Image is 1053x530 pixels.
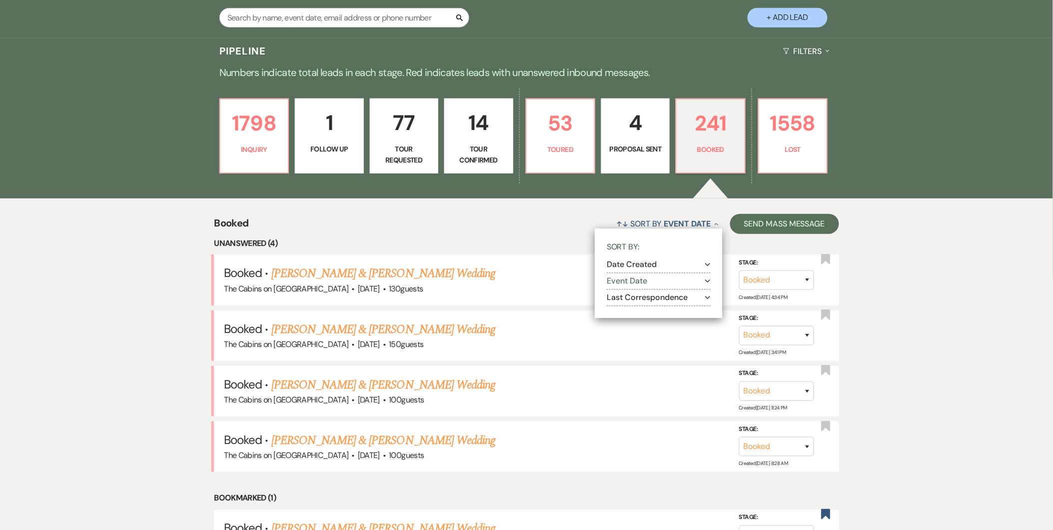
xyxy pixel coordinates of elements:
span: Created: [DATE] 11:24 PM [739,405,787,411]
p: 14 [451,106,506,139]
span: [DATE] [358,450,380,461]
span: [DATE] [358,339,380,349]
button: Last Correspondence [607,293,711,301]
p: Booked [683,144,738,155]
span: The Cabins on [GEOGRAPHIC_DATA] [224,283,348,294]
span: Booked [224,321,262,336]
p: 241 [683,106,738,140]
span: ↑↓ [617,218,629,229]
span: 130 guests [389,283,423,294]
button: Filters [779,38,834,64]
p: Lost [765,144,821,155]
p: Tour Requested [376,143,432,166]
span: Booked [224,432,262,447]
p: Follow Up [301,143,357,154]
button: Date Created [607,260,711,268]
label: Stage: [739,424,814,435]
span: [DATE] [358,394,380,405]
a: [PERSON_NAME] & [PERSON_NAME] Wedding [271,320,495,338]
a: [PERSON_NAME] & [PERSON_NAME] Wedding [271,376,495,394]
span: The Cabins on [GEOGRAPHIC_DATA] [224,450,348,461]
a: 4Proposal Sent [601,98,670,173]
p: 1558 [765,106,821,140]
span: Created: [DATE] 4:34 PM [739,294,788,300]
p: Tour Confirmed [451,143,506,166]
input: Search by name, event date, email address or phone number [219,8,469,27]
span: 100 guests [389,394,424,405]
label: Stage: [739,368,814,379]
a: 1Follow Up [295,98,363,173]
li: Unanswered (4) [214,237,839,250]
button: Send Mass Message [730,214,839,234]
span: Booked [224,265,262,280]
a: 77Tour Requested [370,98,438,173]
label: Stage: [739,257,814,268]
span: Booked [224,376,262,392]
a: 241Booked [676,98,745,173]
a: [PERSON_NAME] & [PERSON_NAME] Wedding [271,264,495,282]
a: 1798Inquiry [219,98,289,173]
a: 53Toured [526,98,595,173]
p: 1798 [226,106,282,140]
a: [PERSON_NAME] & [PERSON_NAME] Wedding [271,431,495,449]
p: 53 [533,106,588,140]
span: The Cabins on [GEOGRAPHIC_DATA] [224,339,348,349]
span: [DATE] [358,283,380,294]
button: Event Date [607,277,711,285]
li: Bookmarked (1) [214,492,839,505]
p: Sort By: [607,241,711,257]
span: 100 guests [389,450,424,461]
h3: Pipeline [219,44,266,58]
span: Event Date [664,218,711,229]
button: Sort By Event Date [613,210,723,237]
a: 14Tour Confirmed [444,98,513,173]
p: 1 [301,106,357,139]
span: 150 guests [389,339,423,349]
p: 77 [376,106,432,139]
label: Stage: [739,313,814,324]
p: Toured [533,144,588,155]
span: The Cabins on [GEOGRAPHIC_DATA] [224,394,348,405]
button: + Add Lead [748,8,828,27]
label: Stage: [739,512,814,523]
p: Inquiry [226,144,282,155]
p: 4 [608,106,663,139]
p: Proposal Sent [608,143,663,154]
p: Numbers indicate total leads in each stage. Red indicates leads with unanswered inbound messages. [167,64,887,80]
a: 1558Lost [758,98,828,173]
span: Created: [DATE] 3:41 PM [739,349,786,356]
span: Booked [214,215,248,237]
span: Created: [DATE] 8:28 AM [739,460,788,467]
